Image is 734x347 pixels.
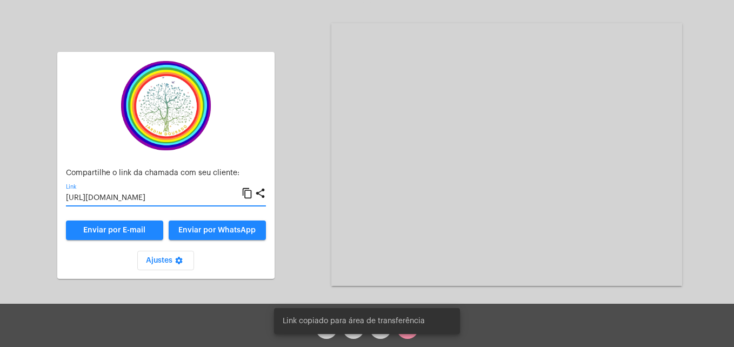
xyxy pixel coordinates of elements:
span: Link copiado para área de transferência [283,316,425,326]
mat-icon: share [255,187,266,200]
button: Ajustes [137,251,194,270]
span: Enviar por WhatsApp [178,226,256,234]
button: Enviar por WhatsApp [169,221,266,240]
p: Compartilhe o link da chamada com seu cliente: [66,169,266,177]
span: Enviar por E-mail [83,226,145,234]
mat-icon: settings [172,256,185,269]
img: c337f8d0-2252-6d55-8527-ab50248c0d14.png [112,61,220,151]
a: Enviar por E-mail [66,221,163,240]
span: Ajustes [146,257,185,264]
mat-icon: content_copy [242,187,253,200]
